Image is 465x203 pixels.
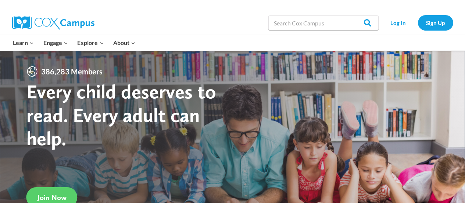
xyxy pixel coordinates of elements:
[12,16,94,29] img: Cox Campus
[8,35,140,50] nav: Primary Navigation
[418,15,453,30] a: Sign Up
[382,15,414,30] a: Log In
[268,15,379,30] input: Search Cox Campus
[38,66,105,77] span: 386,283 Members
[43,38,68,48] span: Engage
[13,38,34,48] span: Learn
[37,193,67,202] span: Join Now
[26,80,216,150] strong: Every child deserves to read. Every adult can help.
[113,38,135,48] span: About
[77,38,104,48] span: Explore
[382,15,453,30] nav: Secondary Navigation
